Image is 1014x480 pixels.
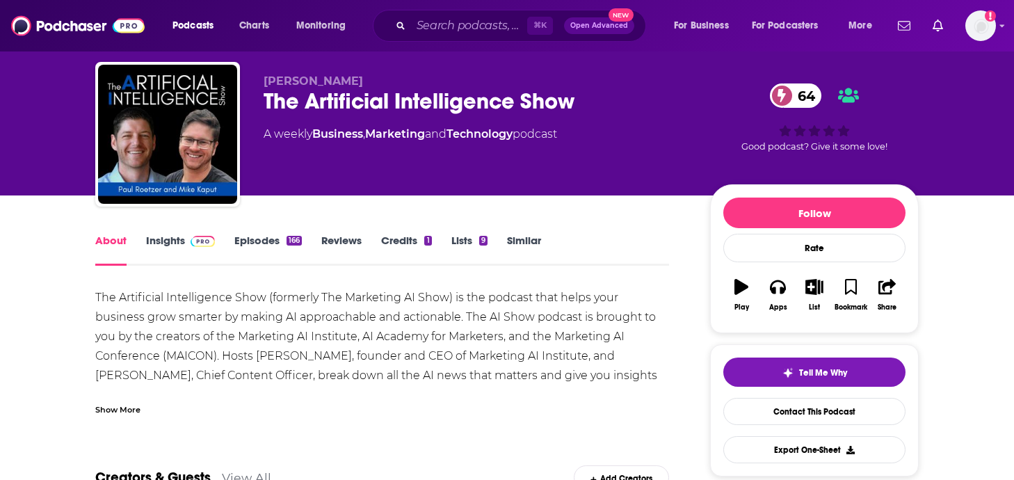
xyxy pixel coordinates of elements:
span: More [848,16,872,35]
button: Export One-Sheet [723,436,906,463]
svg: Add a profile image [985,10,996,22]
a: Credits1 [381,234,431,266]
div: Apps [769,303,787,312]
a: 64 [770,83,822,108]
a: Show notifications dropdown [892,14,916,38]
a: Charts [230,15,277,37]
button: open menu [743,15,839,37]
span: Good podcast? Give it some love! [741,141,887,152]
button: open menu [287,15,364,37]
span: For Business [674,16,729,35]
span: Monitoring [296,16,346,35]
a: Episodes166 [234,234,302,266]
button: open menu [664,15,746,37]
div: 166 [287,236,302,246]
div: Search podcasts, credits, & more... [386,10,659,42]
button: Follow [723,198,906,228]
img: The Artificial Intelligence Show [98,65,237,204]
span: 64 [784,83,822,108]
a: Show notifications dropdown [927,14,949,38]
button: open menu [163,15,232,37]
div: 64Good podcast? Give it some love! [710,74,919,161]
span: New [609,8,634,22]
button: Open AdvancedNew [564,17,634,34]
img: Podchaser Pro [191,236,215,247]
span: Charts [239,16,269,35]
button: Bookmark [832,270,869,320]
div: A weekly podcast [264,126,557,143]
span: Podcasts [172,16,214,35]
a: Business [312,127,363,141]
span: Open Advanced [570,22,628,29]
div: The Artificial Intelligence Show (formerly The Marketing AI Show) is the podcast that helps your ... [95,288,669,424]
input: Search podcasts, credits, & more... [411,15,527,37]
a: Similar [507,234,541,266]
span: ⌘ K [527,17,553,35]
div: List [809,303,820,312]
button: Apps [759,270,796,320]
a: Marketing [365,127,425,141]
span: Tell Me Why [799,367,847,378]
span: [PERSON_NAME] [264,74,363,88]
button: tell me why sparkleTell Me Why [723,358,906,387]
span: and [425,127,446,141]
img: Podchaser - Follow, Share and Rate Podcasts [11,13,145,39]
a: Reviews [321,234,362,266]
div: 1 [424,236,431,246]
img: User Profile [965,10,996,41]
span: For Podcasters [752,16,819,35]
a: InsightsPodchaser Pro [146,234,215,266]
span: Logged in as hsmelter [965,10,996,41]
button: open menu [839,15,890,37]
button: List [796,270,832,320]
div: Rate [723,234,906,262]
div: Share [878,303,896,312]
div: Bookmark [835,303,867,312]
img: tell me why sparkle [782,367,794,378]
div: Play [734,303,749,312]
button: Share [869,270,906,320]
button: Play [723,270,759,320]
div: 9 [479,236,488,246]
a: Lists9 [451,234,488,266]
button: Show profile menu [965,10,996,41]
a: About [95,234,127,266]
a: Contact This Podcast [723,398,906,425]
a: Technology [446,127,513,141]
span: , [363,127,365,141]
